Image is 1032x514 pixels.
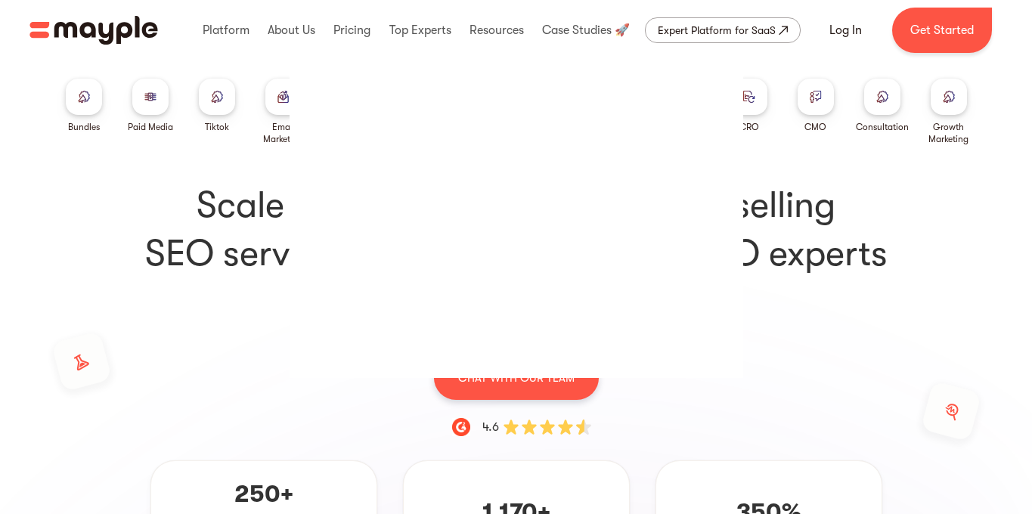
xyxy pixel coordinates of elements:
[386,6,455,54] div: Top Experts
[731,79,767,133] a: CRO
[205,121,229,133] div: Tiktok
[330,6,374,54] div: Pricing
[856,121,909,133] div: Consultation
[645,17,801,43] a: Expert Platform for SaaS
[29,16,158,45] img: Mayple logo
[856,79,909,133] a: Consultation
[128,79,173,133] a: Paid Media
[458,368,575,388] p: CHAT WITH OUR TEAM
[29,16,158,45] a: home
[798,79,834,133] a: CMO
[811,12,880,48] a: Log In
[290,76,743,378] img: blank image
[234,479,293,509] p: 250+
[199,6,253,54] div: Platform
[256,121,311,145] div: Email Marketing
[128,121,173,133] div: Paid Media
[57,230,976,278] span: SEO services and top-performing SEO experts
[892,8,992,53] a: Get Started
[199,79,235,133] a: Tiktok
[256,79,311,145] a: Email Marketing
[466,6,528,54] div: Resources
[922,121,976,145] div: Growth Marketing
[57,181,976,278] h1: Scale your website with our best-selling
[658,21,776,39] div: Expert Platform for SaaS
[264,6,319,54] div: About Us
[804,121,826,133] div: CMO
[66,79,102,133] a: Bundles
[68,121,100,133] div: Bundles
[922,79,976,145] a: Growth Marketing
[739,121,759,133] div: CRO
[482,418,499,436] div: 4.6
